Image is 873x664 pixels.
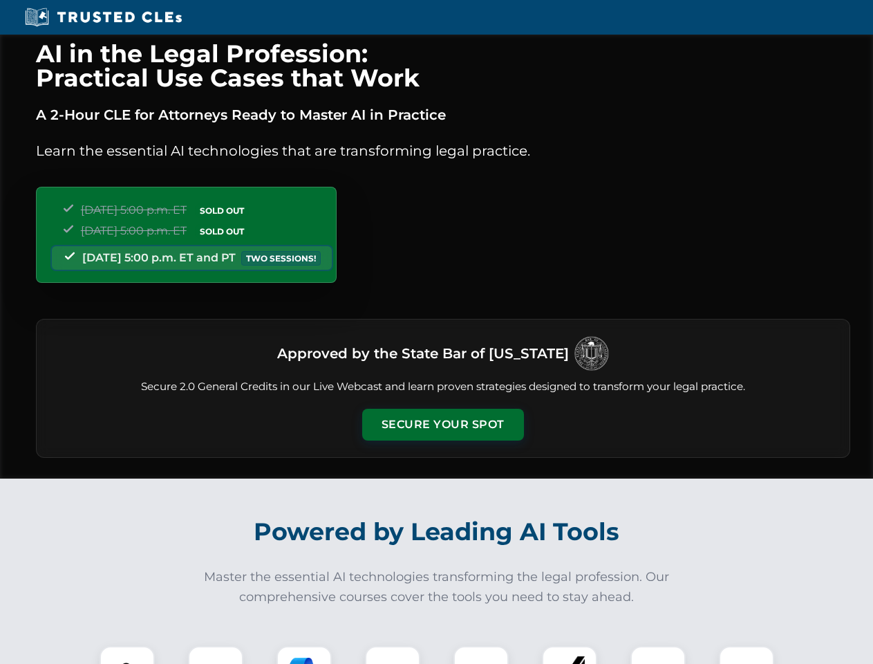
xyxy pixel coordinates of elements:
h2: Powered by Leading AI Tools [54,508,820,556]
img: Trusted CLEs [21,7,186,28]
button: Secure Your Spot [362,409,524,441]
p: Secure 2.0 General Credits in our Live Webcast and learn proven strategies designed to transform ... [53,379,833,395]
span: SOLD OUT [195,224,249,239]
span: [DATE] 5:00 p.m. ET [81,203,187,216]
span: [DATE] 5:00 p.m. ET [81,224,187,237]
h3: Approved by the State Bar of [US_STATE] [277,341,569,366]
p: Master the essential AI technologies transforming the legal profession. Our comprehensive courses... [195,567,679,607]
h1: AI in the Legal Profession: Practical Use Cases that Work [36,41,850,90]
p: A 2-Hour CLE for Attorneys Ready to Master AI in Practice [36,104,850,126]
img: Logo [574,336,609,371]
p: Learn the essential AI technologies that are transforming legal practice. [36,140,850,162]
span: SOLD OUT [195,203,249,218]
